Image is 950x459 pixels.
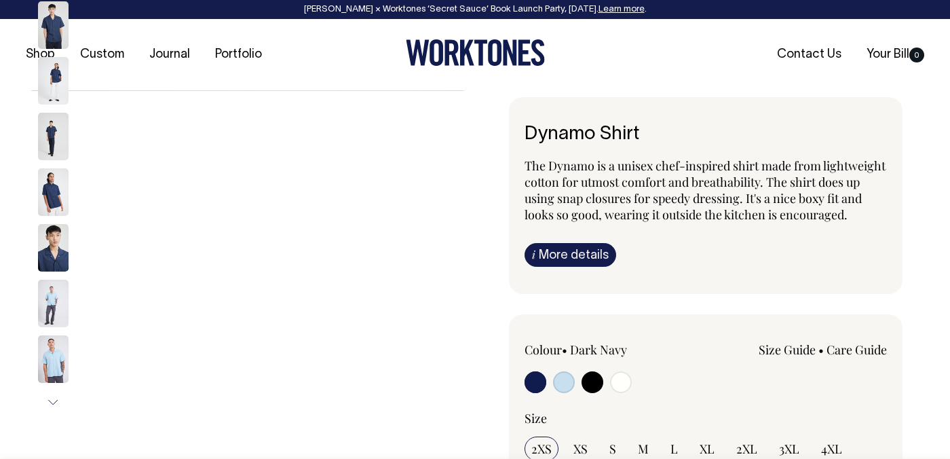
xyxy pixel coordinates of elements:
span: S [609,441,616,457]
span: XL [700,441,715,457]
a: Portfolio [210,43,267,66]
img: true-blue [38,335,69,383]
div: Colour [525,342,670,358]
a: Your Bill0 [861,43,930,66]
span: 2XS [531,441,552,457]
span: XS [573,441,588,457]
a: Contact Us [772,43,847,66]
span: 0 [909,48,924,62]
span: 2XL [736,441,757,457]
span: 4XL [821,441,842,457]
div: Size [525,410,887,426]
h1: Dynamo Shirt [525,124,887,145]
a: Care Guide [826,342,887,358]
span: • [562,342,567,358]
a: iMore details [525,243,616,267]
span: L [670,441,678,457]
img: dark-navy [38,168,69,216]
label: Dark Navy [570,342,627,358]
a: Journal [144,43,195,66]
div: [PERSON_NAME] × Worktones ‘Secret Sauce’ Book Launch Party, [DATE]. . [14,5,936,14]
a: Shop [20,43,60,66]
a: Size Guide [759,342,816,358]
span: i [532,247,535,261]
span: 3XL [779,441,799,457]
span: M [638,441,649,457]
button: Next [43,387,63,418]
span: • [818,342,824,358]
img: dark-navy [38,113,69,160]
img: true-blue [38,280,69,327]
img: dark-navy [38,1,69,49]
span: The Dynamo is a unisex chef-inspired shirt made from lightweight cotton for utmost comfort and br... [525,158,886,223]
img: dark-navy [38,224,69,272]
a: Learn more [598,5,645,14]
img: dark-navy [38,57,69,105]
